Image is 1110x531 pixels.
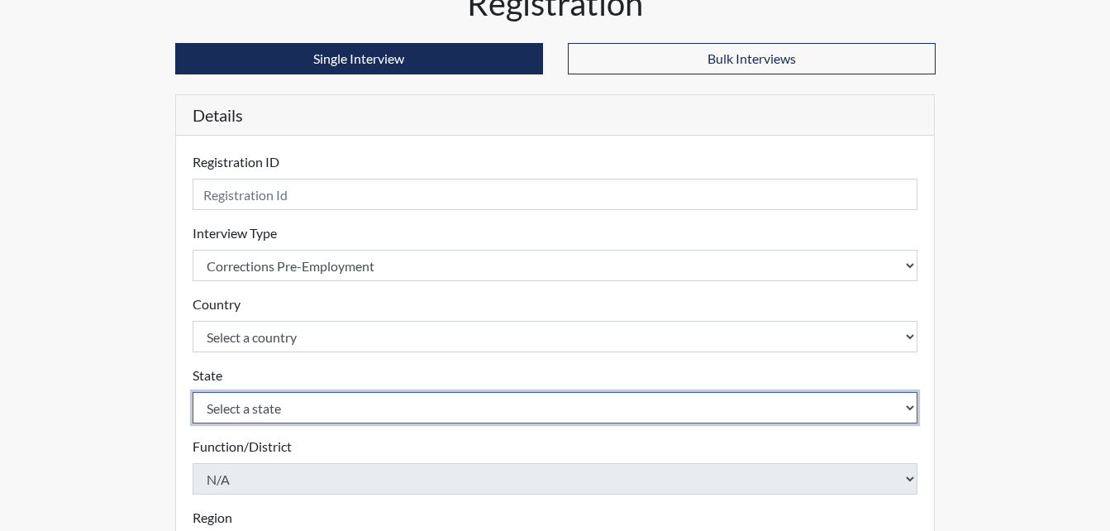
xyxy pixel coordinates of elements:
[193,179,918,210] input: Insert a Registration ID, which needs to be a unique alphanumeric value for each interviewee
[193,294,241,314] label: Country
[193,152,279,172] label: Registration ID
[176,95,935,136] h5: Details
[568,43,936,74] button: Bulk Interviews
[193,223,277,243] label: Interview Type
[175,43,543,74] button: Single Interview
[193,366,222,385] label: State
[193,508,232,528] label: Region
[193,437,292,457] label: Function/District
